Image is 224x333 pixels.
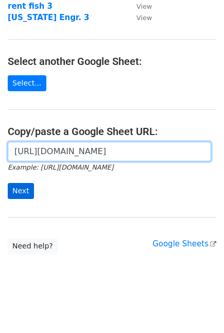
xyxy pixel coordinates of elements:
h4: Copy/paste a Google Sheet URL: [8,125,216,138]
small: Example: [URL][DOMAIN_NAME] [8,163,113,171]
a: Need help? [8,238,58,254]
input: Next [8,183,34,199]
h4: Select another Google Sheet: [8,55,216,68]
a: [US_STATE] Engr. 3 [8,13,90,22]
a: View [126,2,152,11]
input: Paste your Google Sheet URL here [8,142,211,161]
iframe: Chat Widget [173,284,224,333]
a: Select... [8,75,46,91]
a: rent fish 3 [8,2,53,11]
a: View [126,13,152,22]
small: View [136,14,152,22]
a: Google Sheets [152,239,216,248]
small: View [136,3,152,10]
